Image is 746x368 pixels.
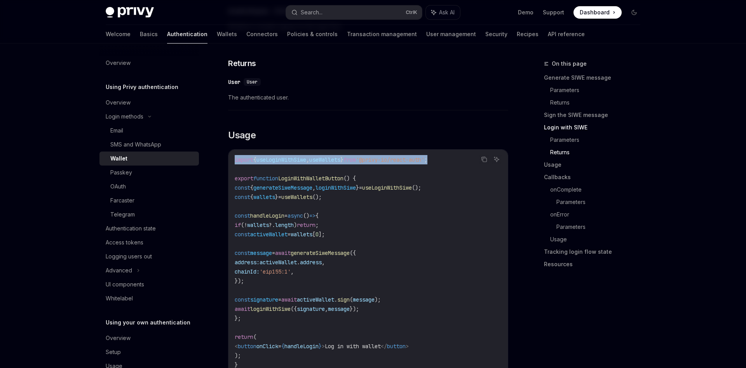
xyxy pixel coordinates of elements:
[235,221,241,228] span: if
[235,268,260,275] span: chainId:
[106,294,133,303] div: Whitelabel
[325,343,381,350] span: Log in with wallet
[228,129,256,141] span: Usage
[272,249,275,256] span: =
[291,249,350,256] span: generateSiweMessage
[235,194,250,201] span: const
[235,333,253,340] span: return
[492,154,502,164] button: Ask AI
[235,212,250,219] span: const
[106,333,131,343] div: Overview
[556,196,647,208] a: Parameters
[99,249,199,263] a: Logging users out
[334,296,337,303] span: .
[281,343,284,350] span: {
[235,315,241,322] span: };
[167,25,207,44] a: Authentication
[306,156,309,163] span: ,
[228,78,241,86] div: User
[286,5,422,19] button: Search...CtrlK
[250,194,253,201] span: {
[238,343,256,350] span: button
[573,6,622,19] a: Dashboard
[217,25,237,44] a: Wallets
[106,112,143,121] div: Login methods
[544,246,647,258] a: Tracking login flow state
[250,231,288,238] span: activeWallet
[256,156,306,163] span: useLoginWithSiwe
[291,268,294,275] span: ,
[297,296,334,303] span: activeWallet
[375,296,381,303] span: );
[337,296,350,303] span: sign
[312,194,322,201] span: ();
[235,259,260,266] span: address:
[291,231,312,238] span: wallets
[550,96,647,109] a: Returns
[106,224,156,233] div: Authentication state
[550,84,647,96] a: Parameters
[343,175,356,182] span: () {
[288,212,303,219] span: async
[315,184,356,191] span: loginWithSiwe
[253,175,278,182] span: function
[544,121,647,134] a: Login with SIWE
[287,25,338,44] a: Policies & controls
[106,238,143,247] div: Access tokens
[99,277,199,291] a: UI components
[235,277,244,284] span: });
[315,231,319,238] span: 0
[350,296,353,303] span: (
[106,25,131,44] a: Welcome
[256,343,278,350] span: onClick
[297,221,315,228] span: return
[544,159,647,171] a: Usage
[544,171,647,183] a: Callbacks
[244,221,247,228] span: !
[106,347,121,357] div: Setup
[235,231,250,238] span: const
[544,258,647,270] a: Resources
[300,259,322,266] span: address
[250,249,272,256] span: message
[543,9,564,16] a: Support
[250,296,278,303] span: signature
[356,156,424,163] span: '@privy-io/react-auth'
[426,5,460,19] button: Ask AI
[284,212,288,219] span: =
[99,56,199,70] a: Overview
[548,25,585,44] a: API reference
[301,8,322,17] div: Search...
[99,96,199,110] a: Overview
[288,231,291,238] span: =
[552,59,587,68] span: On this page
[278,343,281,350] span: =
[99,152,199,166] a: Wallet
[99,345,199,359] a: Setup
[110,182,126,191] div: OAuth
[315,212,319,219] span: {
[281,194,312,201] span: useWallets
[250,184,253,191] span: {
[580,9,610,16] span: Dashboard
[275,194,278,201] span: }
[319,343,322,350] span: }
[550,146,647,159] a: Returns
[556,221,647,233] a: Parameters
[250,305,291,312] span: loginWithSiwe
[247,79,258,85] span: User
[235,184,250,191] span: const
[260,268,291,275] span: 'eip155:1'
[518,9,533,16] a: Demo
[309,212,315,219] span: =>
[439,9,455,16] span: Ask AI
[340,156,343,163] span: }
[309,156,340,163] span: useWallets
[106,266,132,275] div: Advanced
[303,212,309,219] span: ()
[250,212,284,219] span: handleLogin
[485,25,507,44] a: Security
[235,156,253,163] span: import
[235,343,238,350] span: <
[140,25,158,44] a: Basics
